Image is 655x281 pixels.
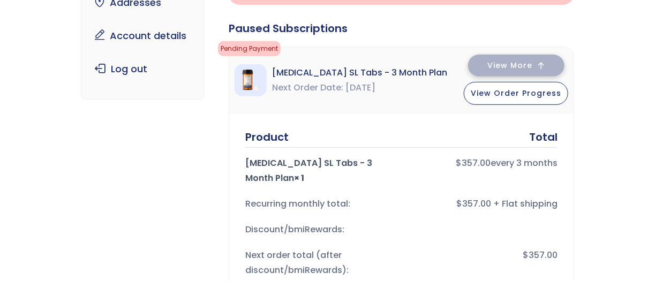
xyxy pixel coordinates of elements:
div: every 3 months [408,156,558,186]
span: $ [456,157,462,169]
div: Paused Subscriptions [229,21,574,36]
div: Product [245,130,289,145]
div: $357.00 + Flat shipping [408,196,558,211]
div: $357.00 [408,248,558,278]
span: View Order Progress [471,88,561,98]
a: Account details [89,25,195,47]
span: View More [487,62,532,69]
bdi: 357.00 [456,157,491,169]
div: Discount/bmiRewards: [245,222,395,237]
button: View More [468,55,564,77]
span: [MEDICAL_DATA] SL Tabs - 3 Month Plan [272,65,447,80]
a: Log out [89,58,195,80]
span: Next Order Date [272,80,343,95]
div: Total [529,130,558,145]
button: View Order Progress [464,82,568,105]
div: Recurring monthly total: [245,196,395,211]
div: Next order total (after discount/bmiRewards): [245,248,395,278]
span: [DATE] [345,80,375,95]
div: [MEDICAL_DATA] SL Tabs - 3 Month Plan [245,156,395,186]
span: Pending Payment [218,41,281,56]
img: Sermorelin SL Tabs - 3 Month Plan [235,64,267,96]
strong: × 1 [294,172,304,184]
